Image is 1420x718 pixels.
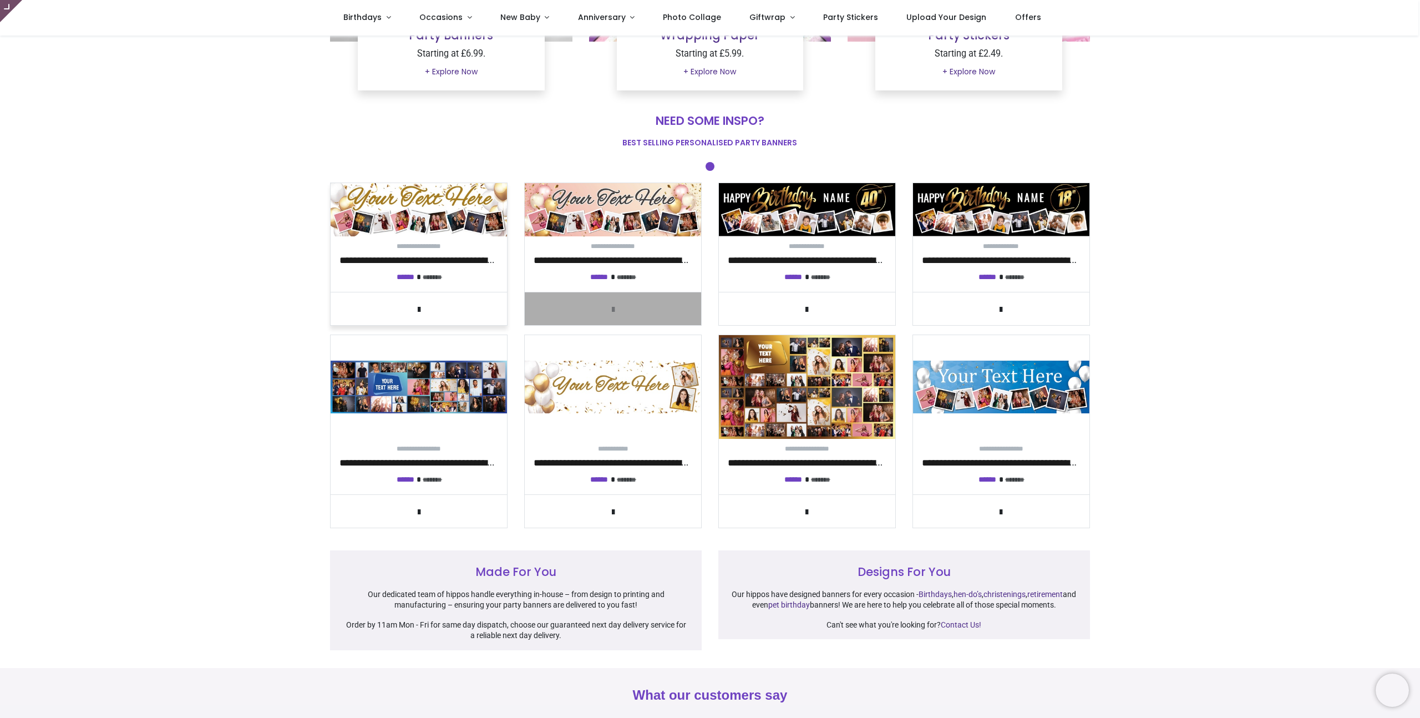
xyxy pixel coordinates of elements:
[919,590,952,599] a: Birthdays
[663,12,721,23] span: Photo Collage
[330,113,1090,129] h4: Need some inspo?
[343,564,688,580] h4: Made For You
[732,620,1077,631] p: Can't see what you're looking for?
[343,620,688,641] p: Order by 11am Mon - Fri for same day dispatch, choose our guaranteed next day delivery service fo...
[983,590,1026,599] a: christenings
[500,12,540,23] span: New Baby
[330,686,1090,705] h2: What our customers say
[1376,674,1409,707] iframe: Brevo live chat
[578,12,626,23] span: Anniversary
[732,564,1077,580] h4: Designs For You
[1027,590,1063,599] a: retirement
[732,589,1077,611] p: Our hippos have designed banners for every occasion - , , , and even banners! We are here to help...
[941,620,981,629] a: Contact Us!
[676,63,743,82] a: + Explore Now
[343,589,688,611] p: Our dedicated team of hippos handle everything in-house – from design to printing and manufacturi...
[367,48,536,60] p: Starting at £6.99.
[823,12,878,23] span: Party Stickers
[1015,12,1041,23] span: Offers
[419,12,463,23] span: Occasions
[749,12,785,23] span: Giftwrap
[622,137,797,148] font: best selling personalised party banners
[768,600,810,609] a: pet birthday
[418,63,485,82] a: + Explore Now
[626,48,795,60] p: Starting at £5.99.
[954,590,982,599] a: hen-do’s
[343,12,382,23] span: Birthdays
[884,48,1053,60] p: Starting at £2.49.
[935,63,1002,82] a: + Explore Now
[906,12,986,23] span: Upload Your Design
